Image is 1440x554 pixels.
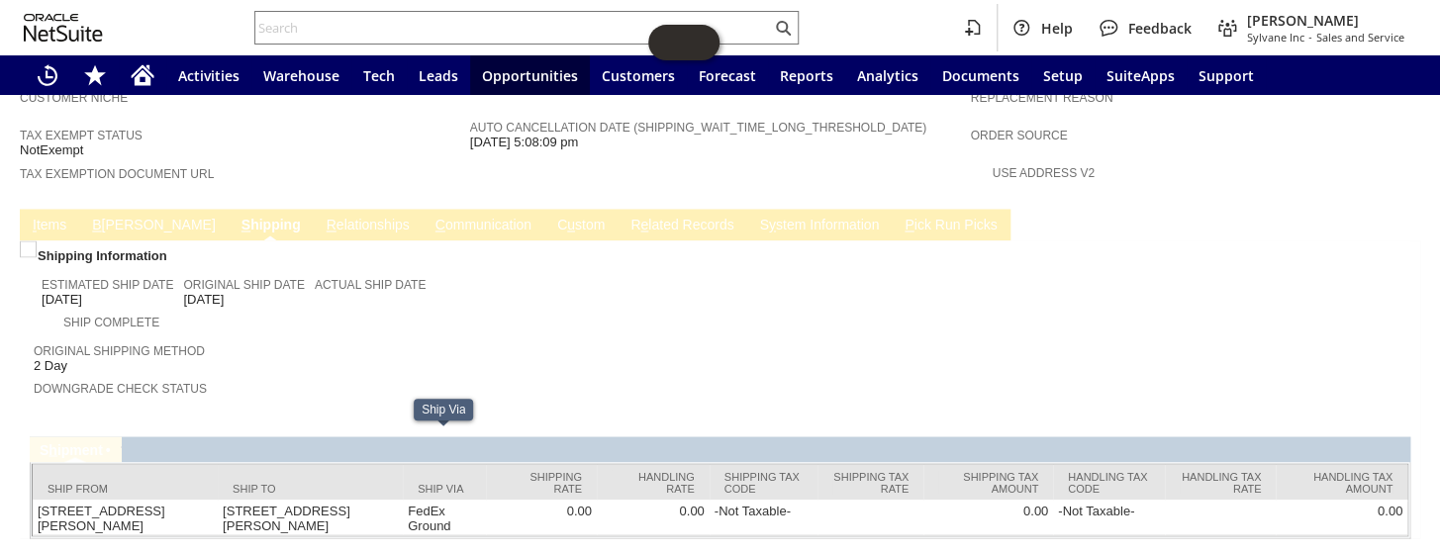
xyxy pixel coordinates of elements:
[1291,470,1392,494] div: Handling Tax Amount
[63,316,159,329] a: Ship Complete
[590,55,687,95] a: Customers
[1068,470,1150,494] div: Handling Tax Code
[1385,213,1408,236] a: Unrolled view on
[71,55,119,95] div: Shortcuts
[1053,500,1165,535] td: -Not Taxable-
[34,343,205,357] a: Original Shipping Method
[183,278,304,292] a: Original Ship Date
[83,63,107,87] svg: Shortcuts
[407,55,470,95] a: Leads
[1128,19,1192,38] span: Feedback
[938,470,1038,494] div: Shipping Tax Amount
[33,217,37,232] span: I
[435,217,445,232] span: C
[131,63,154,87] svg: Home
[1095,55,1187,95] a: SuiteApps
[20,129,143,142] a: Tax Exempt Status
[178,66,240,85] span: Activities
[20,91,128,105] a: Customer Niche
[768,55,845,95] a: Reports
[1180,470,1261,494] div: Handling Tax Rate
[28,217,71,235] a: Items
[1316,30,1404,45] span: Sales and Service
[255,16,771,40] input: Search
[930,55,1031,95] a: Documents
[34,357,67,373] span: 2 Day
[24,55,71,95] a: Recent Records
[482,66,578,85] span: Opportunities
[501,470,582,494] div: Shipping Rate
[1276,500,1407,535] td: 0.00
[905,217,913,232] span: P
[992,166,1094,180] a: Use Address V2
[970,91,1112,105] a: Replacement reason
[36,63,59,87] svg: Recent Records
[327,217,336,232] span: R
[625,217,738,235] a: Related Records
[612,470,695,494] div: Handling Rate
[419,66,458,85] span: Leads
[218,500,403,535] td: [STREET_ADDRESS][PERSON_NAME]
[241,217,250,232] span: S
[699,66,756,85] span: Forecast
[684,25,720,60] span: Oracle Guided Learning Widget. To move around, please hold and drag
[470,135,579,150] span: [DATE] 5:08:09 pm
[470,55,590,95] a: Opportunities
[724,470,803,494] div: Shipping Tax Code
[40,441,103,457] a: Shipment
[431,217,536,235] a: Communication
[403,500,486,535] td: FedEx Ground
[552,217,610,235] a: Custom
[92,217,101,232] span: B
[755,217,885,235] a: System Information
[20,167,214,181] a: Tax Exemption Document URL
[233,482,388,494] div: Ship To
[857,66,918,85] span: Analytics
[1041,19,1073,38] span: Help
[315,278,426,292] a: Actual Ship Date
[1187,55,1266,95] a: Support
[470,121,926,135] a: Auto Cancellation Date (shipping_wait_time_long_threshold_date)
[422,403,465,416] div: Ship Via
[263,66,339,85] span: Warehouse
[780,66,833,85] span: Reports
[34,244,713,267] div: Shipping Information
[363,66,395,85] span: Tech
[42,292,82,308] span: [DATE]
[1106,66,1175,85] span: SuiteApps
[687,55,768,95] a: Forecast
[1199,66,1254,85] span: Support
[710,500,817,535] td: -Not Taxable-
[832,470,910,494] div: Shipping Tax Rate
[42,278,173,292] a: Estimated Ship Date
[970,129,1067,142] a: Order Source
[20,142,83,158] span: NotExempt
[48,482,203,494] div: Ship From
[24,14,103,42] svg: logo
[1043,66,1083,85] span: Setup
[1308,30,1312,45] span: -
[567,217,575,232] span: u
[648,25,720,60] iframe: Click here to launch Oracle Guided Learning Help Panel
[418,482,471,494] div: Ship Via
[1031,55,1095,95] a: Setup
[183,292,224,308] span: [DATE]
[845,55,930,95] a: Analytics
[597,500,710,535] td: 0.00
[34,381,207,395] a: Downgrade Check Status
[900,217,1002,235] a: Pick Run Picks
[322,217,415,235] a: Relationships
[486,500,597,535] td: 0.00
[48,441,57,457] span: h
[942,66,1019,85] span: Documents
[166,55,251,95] a: Activities
[1247,30,1304,45] span: Sylvane Inc
[769,217,776,232] span: y
[251,55,351,95] a: Warehouse
[119,55,166,95] a: Home
[351,55,407,95] a: Tech
[923,500,1053,535] td: 0.00
[640,217,648,232] span: e
[771,16,795,40] svg: Search
[87,217,220,235] a: B[PERSON_NAME]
